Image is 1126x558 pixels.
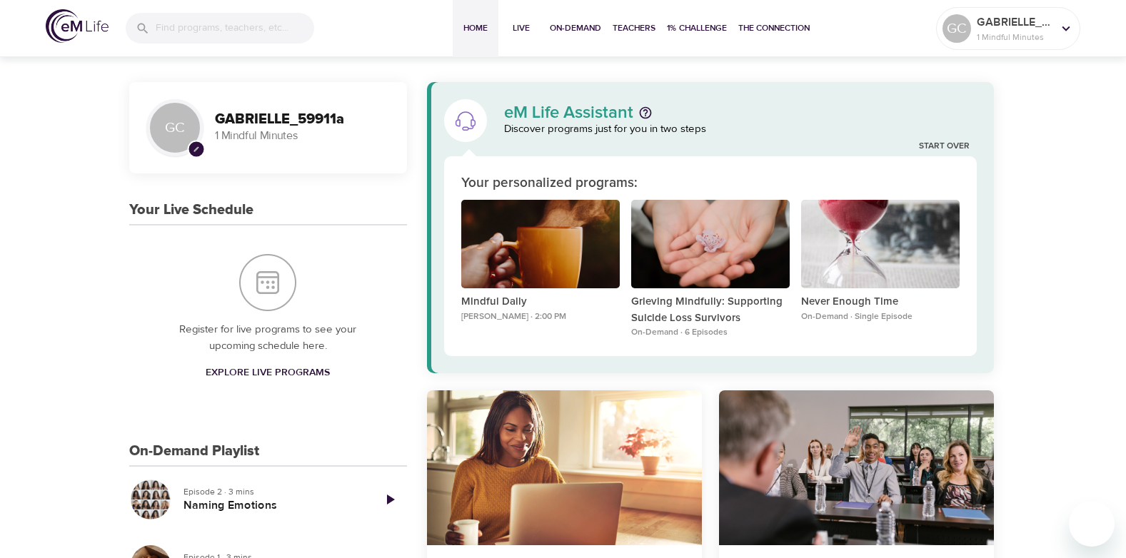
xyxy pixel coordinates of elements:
button: Mindful Daily [719,390,994,545]
img: Your Live Schedule [239,254,296,311]
p: On-Demand · 6 Episodes [631,326,790,339]
span: 1% Challenge [667,21,727,36]
h3: GABRIELLE_59911a [215,111,390,128]
button: Naming Emotions [129,478,172,521]
p: Grieving Mindfully: Supporting Suicide Loss Survivors [631,294,790,326]
p: eM Life Assistant [504,104,633,121]
img: logo [46,9,109,43]
p: Register for live programs to see your upcoming schedule here. [158,322,378,354]
span: Explore Live Programs [206,364,330,382]
button: Never Enough Time [801,200,960,295]
button: Mindfulness at Work ™: Stress Reduction [427,390,702,545]
button: Grieving Mindfully: Supporting Suicide Loss Survivors [631,200,790,295]
button: Mindful Daily [461,200,620,295]
span: On-Demand [550,21,601,36]
a: Explore Live Programs [200,360,336,386]
span: Home [458,21,493,36]
p: Mindful Daily [461,294,620,310]
p: 1 Mindful Minutes [977,31,1052,44]
h3: Your Live Schedule [129,202,253,218]
span: The Connection [738,21,810,36]
p: Your personalized programs: [461,173,638,194]
img: eM Life Assistant [454,109,477,132]
p: [PERSON_NAME] · 2:00 PM [461,310,620,323]
p: Episode 2 · 3 mins [184,485,361,498]
p: Never Enough Time [801,294,960,310]
span: Teachers [613,21,655,36]
h3: On-Demand Playlist [129,443,259,460]
p: On-Demand · Single Episode [801,310,960,323]
p: 1 Mindful Minutes [215,128,390,144]
p: Discover programs just for you in two steps [504,121,977,138]
iframe: Button to launch messaging window [1069,501,1115,547]
a: Play Episode [373,482,407,517]
input: Find programs, teachers, etc... [156,13,314,44]
a: Start Over [919,141,970,153]
div: GC [146,99,203,156]
div: GC [942,14,971,43]
p: GABRIELLE_59911a [977,14,1052,31]
h5: Naming Emotions [184,498,361,513]
span: Live [504,21,538,36]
